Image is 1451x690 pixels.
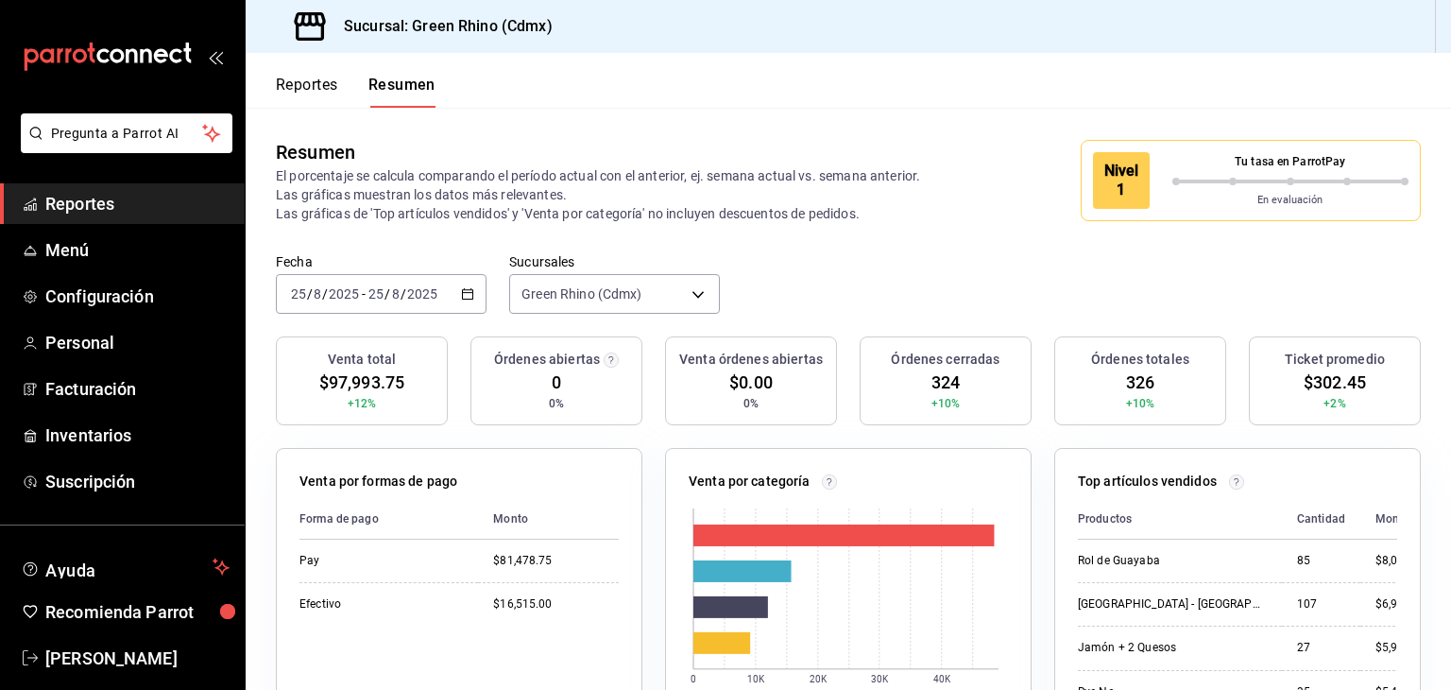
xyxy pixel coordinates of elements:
[276,76,435,108] div: navigation tabs
[1078,553,1267,569] div: Rol de Guayaba
[1093,152,1150,209] div: Nivel 1
[1172,193,1409,209] p: En evaluación
[1297,596,1345,612] div: 107
[276,166,944,223] p: El porcentaje se calcula comparando el período actual con el anterior, ej. semana actual vs. sema...
[810,674,828,684] text: 20K
[319,370,404,395] span: $97,993.75
[478,499,619,540] th: Monto
[322,286,328,302] span: /
[1078,640,1267,656] div: Jamón + 2 Quesos
[691,674,696,684] text: 0
[45,469,230,494] span: Suscripción
[1323,395,1345,412] span: +2%
[1078,499,1282,540] th: Productos
[1360,499,1427,540] th: Monto
[891,350,999,370] h3: Órdenes cerradas
[276,255,487,268] label: Fecha
[299,472,457,492] p: Venta por formas de pago
[747,674,765,684] text: 10K
[1126,370,1154,395] span: 326
[1078,596,1267,612] div: [GEOGRAPHIC_DATA] - [GEOGRAPHIC_DATA]
[362,286,366,302] span: -
[1375,596,1427,612] div: $6,955.00
[1091,350,1189,370] h3: Órdenes totales
[45,646,230,671] span: [PERSON_NAME]
[493,553,619,569] div: $81,478.75
[931,370,960,395] span: 324
[1375,553,1427,569] div: $8,075.00
[328,286,360,302] input: ----
[1285,350,1385,370] h3: Ticket promedio
[290,286,307,302] input: --
[401,286,406,302] span: /
[493,596,619,612] div: $16,515.00
[208,49,223,64] button: open_drawer_menu
[45,284,230,309] span: Configuración
[1282,499,1360,540] th: Cantidad
[13,137,232,157] a: Pregunta a Parrot AI
[1375,640,1427,656] div: $5,940.00
[51,124,203,144] span: Pregunta a Parrot AI
[328,350,396,370] h3: Venta total
[1304,370,1366,395] span: $302.45
[933,674,951,684] text: 40K
[521,285,641,303] span: Green Rhino (Cdmx)
[299,499,478,540] th: Forma de pago
[729,370,773,395] span: $0.00
[384,286,390,302] span: /
[21,113,232,153] button: Pregunta a Parrot AI
[931,395,961,412] span: +10%
[368,76,435,108] button: Resumen
[45,599,230,625] span: Recomienda Parrot
[367,286,384,302] input: --
[552,370,561,395] span: 0
[509,255,720,268] label: Sucursales
[348,395,377,412] span: +12%
[406,286,438,302] input: ----
[299,596,463,612] div: Efectivo
[871,674,889,684] text: 30K
[45,237,230,263] span: Menú
[45,423,230,448] span: Inventarios
[45,191,230,216] span: Reportes
[45,376,230,402] span: Facturación
[1172,153,1409,170] p: Tu tasa en ParrotPay
[276,76,338,108] button: Reportes
[307,286,313,302] span: /
[276,138,355,166] div: Resumen
[329,15,553,38] h3: Sucursal: Green Rhino (Cdmx)
[1297,640,1345,656] div: 27
[549,395,564,412] span: 0%
[494,350,600,370] h3: Órdenes abiertas
[689,472,811,492] p: Venta por categoría
[313,286,322,302] input: --
[679,350,823,370] h3: Venta órdenes abiertas
[1078,472,1217,492] p: Top artículos vendidos
[45,330,230,355] span: Personal
[391,286,401,302] input: --
[1297,553,1345,569] div: 85
[743,395,759,412] span: 0%
[45,556,205,578] span: Ayuda
[1126,395,1155,412] span: +10%
[299,553,463,569] div: Pay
